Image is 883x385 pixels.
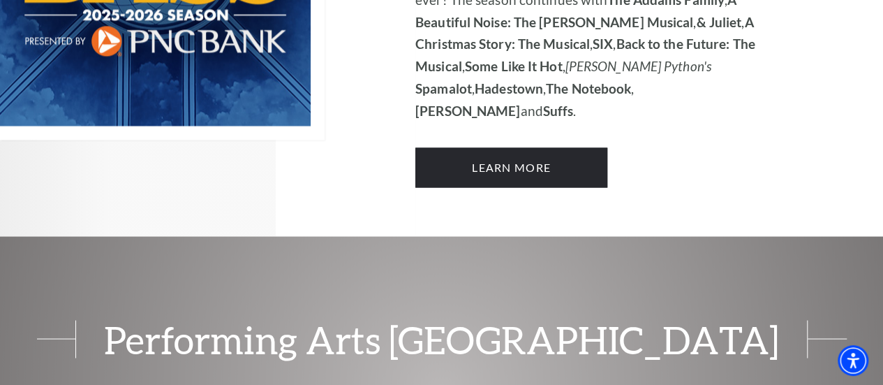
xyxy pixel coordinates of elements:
[593,36,613,52] strong: SIX
[838,345,868,376] div: Accessibility Menu
[415,80,472,96] strong: Spamalot
[75,320,808,358] span: Performing Arts [GEOGRAPHIC_DATA]
[546,80,631,96] strong: The Notebook
[565,58,711,74] em: [PERSON_NAME] Python's
[465,58,563,74] strong: Some Like It Hot
[543,103,574,119] strong: Suffs
[415,103,520,119] strong: [PERSON_NAME]
[475,80,543,96] strong: Hadestown
[415,14,753,52] strong: A Christmas Story: The Musical
[696,14,741,30] strong: & Juliet
[415,147,607,187] a: Learn More 2025-2026 Broadway at the Bass Season presented by PNC Bank
[415,36,755,74] strong: Back to the Future: The Musical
